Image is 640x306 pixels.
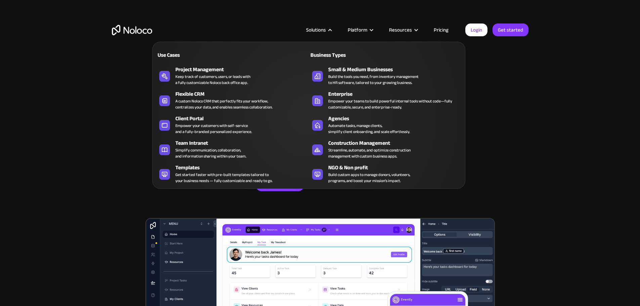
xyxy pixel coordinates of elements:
[152,32,465,189] nav: Solutions
[156,89,309,112] a: Flexible CRMA custom Noloco CRM that perfectly fits your workflow,centralizes your data, and enab...
[328,172,410,184] div: Build custom apps to manage donors, volunteers, programs, and boost your mission’s impact.
[381,26,425,34] div: Resources
[465,24,487,36] a: Login
[328,74,419,86] div: Build the tools you need, from inventory management to HR software, tailored to your growing busi...
[328,65,465,74] div: Small & Medium Businesses
[328,139,465,147] div: Construction Management
[328,123,410,135] div: Automate tasks, manage clients, simplify client onboarding, and scale effortlessly.
[112,25,152,35] a: home
[328,98,458,110] div: Empower your teams to build powerful internal tools without code—fully customizable, secure, and ...
[389,26,412,34] div: Resources
[348,26,367,34] div: Platform
[175,115,312,123] div: Client Portal
[175,98,272,110] div: A custom Noloco CRM that perfectly fits your workflow, centralizes your data, and enables seamles...
[309,162,462,185] a: NGO & Non profitBuild custom apps to manage donors, volunteers,programs, and boost your mission’s...
[175,65,312,74] div: Project Management
[339,26,381,34] div: Platform
[156,47,309,62] a: Use Cases
[328,90,465,98] div: Enterprise
[156,113,309,136] a: Client PortalEmpower your customers with self-serviceand a fully-branded personalized experience.
[112,69,528,123] h2: Business Apps for Teams
[156,51,229,59] div: Use Cases
[309,64,462,87] a: Small & Medium BusinessesBuild the tools you need, from inventory managementto HR software, tailo...
[175,164,312,172] div: Templates
[175,74,250,86] div: Keep track of customers, users, or leads with a fully customizable Noloco back office app.
[309,51,382,59] div: Business Types
[298,26,339,34] div: Solutions
[328,164,465,172] div: NGO & Non profit
[328,115,465,123] div: Agencies
[425,26,457,34] a: Pricing
[309,113,462,136] a: AgenciesAutomate tasks, manage clients,simplify client onboarding, and scale effortlessly.
[175,172,272,184] div: Get started faster with pre-built templates tailored to your business needs — fully customizable ...
[306,26,326,34] div: Solutions
[156,138,309,161] a: Team IntranetSimplify communication, collaboration,and information sharing within your team.
[493,24,528,36] a: Get started
[309,138,462,161] a: Construction ManagementStreamline, automate, and optimize constructionmanagement with custom busi...
[175,147,246,159] div: Simplify communication, collaboration, and information sharing within your team.
[309,47,462,62] a: Business Types
[156,64,309,87] a: Project ManagementKeep track of customers, users, or leads witha fully customizable Noloco back o...
[175,139,312,147] div: Team Intranet
[156,162,309,185] a: TemplatesGet started faster with pre-built templates tailored toyour business needs — fully custo...
[175,90,312,98] div: Flexible CRM
[328,147,411,159] div: Streamline, automate, and optimize construction management with custom business apps.
[175,123,252,135] div: Empower your customers with self-service and a fully-branded personalized experience.
[309,89,462,112] a: EnterpriseEmpower your teams to build powerful internal tools without code—fully customizable, se...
